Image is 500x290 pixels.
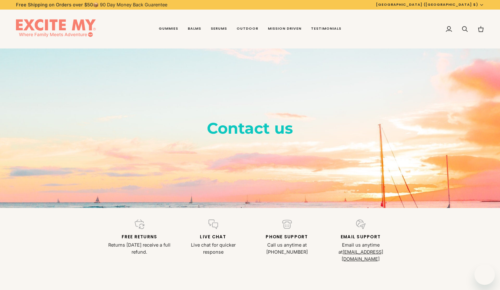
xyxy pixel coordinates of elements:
[254,242,320,256] p: Call us anytime at [PHONE_NUMBER]
[109,119,391,138] p: Contact us
[188,26,201,31] span: Balms
[159,26,178,31] span: Gummies
[16,2,93,7] strong: Free Shipping on Orders over $50
[16,19,96,39] img: EXCITE MY®
[16,1,167,8] p: 📦 90 Day Money Back Guarentee
[263,10,306,48] a: Mission Driven
[371,2,489,7] button: [GEOGRAPHIC_DATA] ([GEOGRAPHIC_DATA] $)
[232,10,263,48] a: Outdoor
[106,234,172,241] p: Free returns
[154,10,183,48] a: Gummies
[106,242,172,256] p: Returns [DATE] receive a full refund.
[254,234,320,241] p: Phone Support
[183,10,206,48] a: Balms
[268,26,301,31] span: Mission Driven
[342,249,383,262] a: [EMAIL_ADDRESS][DOMAIN_NAME]
[328,234,394,241] p: Email Support
[237,26,258,31] span: Outdoor
[180,234,246,241] p: Live Chat
[311,26,341,31] span: Testimonials
[206,10,232,48] a: Serums
[474,264,495,285] iframe: Button to launch messaging window
[328,242,394,262] p: Email us anytime at
[306,10,346,48] a: Testimonials
[211,26,227,31] span: Serums
[180,242,246,256] p: Live chat for quicker response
